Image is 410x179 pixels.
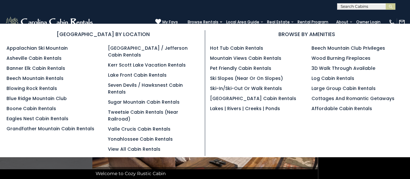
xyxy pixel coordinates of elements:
img: phone-regular-white.png [389,19,395,25]
a: Rental Program [294,18,332,27]
a: Affordable Cabin Rentals [311,105,372,112]
a: 3D Walk Through Available [311,65,375,71]
a: Cottages and Romantic Getaways [311,95,394,102]
h3: BROWSE BY AMENITIES [210,30,404,38]
a: Lakes | Rivers | Creeks | Ponds [210,105,280,112]
a: Kerr Scott Lake Vacation Rentals [108,62,186,68]
a: Sugar Mountain Cabin Rentals [108,99,180,105]
a: [GEOGRAPHIC_DATA] Cabin Rentals [210,95,296,102]
h3: [GEOGRAPHIC_DATA] BY LOCATION [6,30,200,38]
a: View All Cabin Rentals [108,146,160,152]
a: Owner Login [353,18,384,27]
a: Real Estate [264,18,293,27]
a: Lake Front Cabin Rentals [108,72,167,78]
a: Asheville Cabin Rentals [6,55,62,61]
a: Beech Mountain Club Privileges [311,45,385,51]
a: Blowing Rock Rentals [6,85,57,92]
a: Mountain Views Cabin Rentals [210,55,281,61]
img: White-1-2.png [5,16,95,29]
a: Boone Cabin Rentals [6,105,56,112]
a: Ski Slopes (Near or On Slopes) [210,75,283,82]
span: My Favs [162,19,178,25]
a: Pet Friendly Cabin Rentals [210,65,271,71]
a: Blue Ridge Mountain Club [6,95,67,102]
img: mail-regular-white.png [399,19,405,25]
a: Browse Rentals [184,18,222,27]
a: Tweetsie Cabin Rentals (Near Railroad) [108,109,178,122]
a: Local Area Guide [223,18,263,27]
a: Appalachian Ski Mountain [6,45,68,51]
a: Hot Tub Cabin Rentals [210,45,263,51]
a: Grandfather Mountain Cabin Rentals [6,125,94,132]
a: [GEOGRAPHIC_DATA] / Jefferson Cabin Rentals [108,45,188,58]
a: Beech Mountain Rentals [6,75,64,82]
a: Valle Crucis Cabin Rentals [108,126,170,132]
a: Log Cabin Rentals [311,75,354,82]
a: Banner Elk Cabin Rentals [6,65,65,71]
a: Wood Burning Fireplaces [311,55,370,61]
a: About [333,18,352,27]
a: My Favs [155,19,178,25]
a: Ski-in/Ski-Out or Walk Rentals [210,85,282,92]
a: Seven Devils / Hawksnest Cabin Rentals [108,82,183,95]
a: Yonahlossee Cabin Rentals [108,136,173,142]
a: Large Group Cabin Rentals [311,85,376,92]
a: Eagles Nest Cabin Rentals [6,115,68,122]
